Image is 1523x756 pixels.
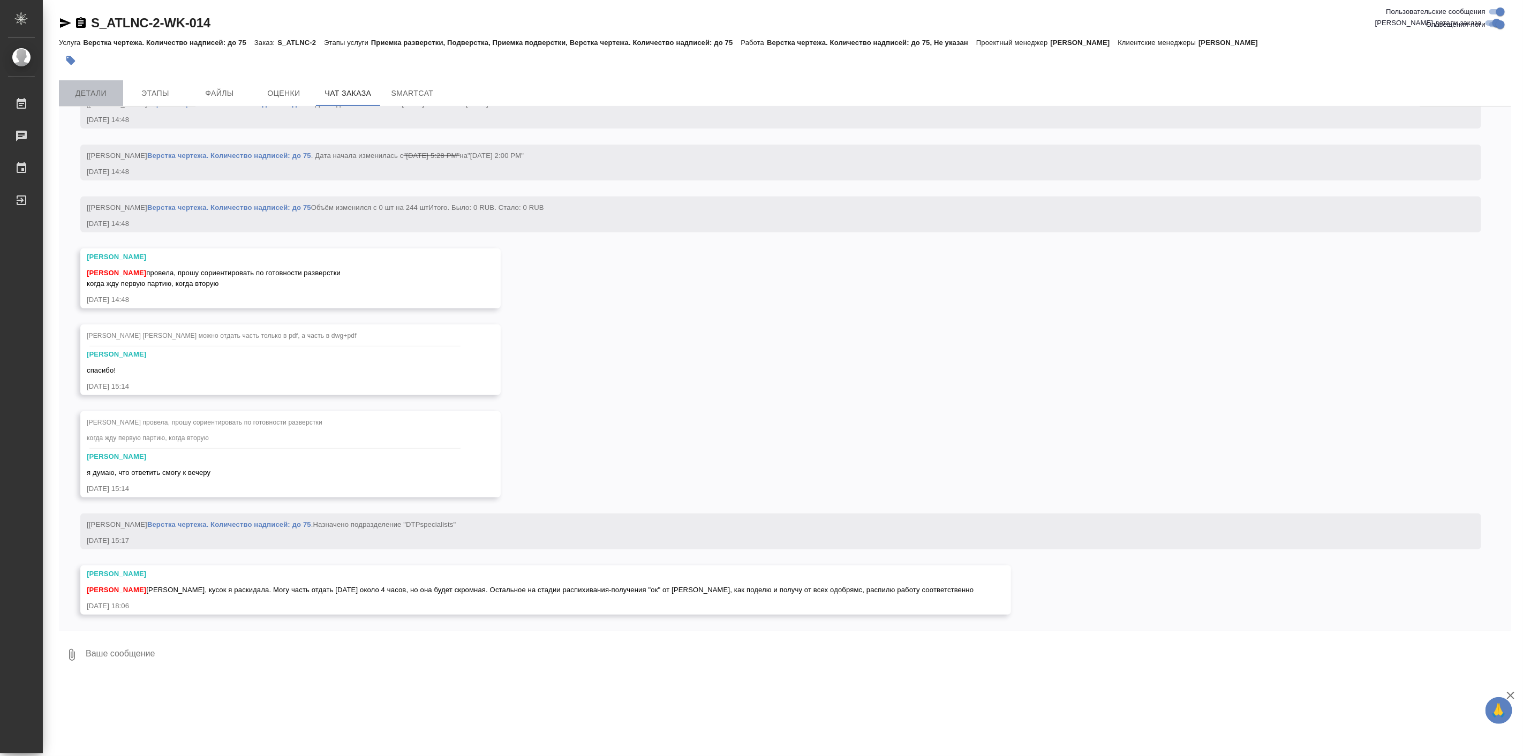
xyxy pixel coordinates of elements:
span: 🙏 [1490,699,1508,722]
span: [PERSON_NAME] [PERSON_NAME] можно отдать часть только в pdf, а часть в dwg+pdf [87,332,357,339]
span: [PERSON_NAME] детали заказа [1375,18,1482,28]
span: [[PERSON_NAME] . [87,520,456,528]
a: Верстка чертежа. Количество надписей: до 75 [147,152,311,160]
span: Пользовательские сообщения [1386,6,1486,17]
p: [PERSON_NAME] [1051,39,1118,47]
div: [DATE] 15:14 [87,483,463,494]
button: Скопировать ссылку [74,17,87,29]
span: [PERSON_NAME] [87,269,146,277]
span: Оповещения-логи [1426,19,1486,30]
div: [DATE] 15:17 [87,535,1444,546]
span: "[DATE] 5:28 PM" [404,152,460,160]
div: [PERSON_NAME] [87,252,463,262]
span: я думаю, что ответить смогу к вечеру [87,468,210,477]
a: S_ATLNC-2-WK-014 [91,16,210,30]
p: Проектный менеджер [976,39,1050,47]
span: [PERSON_NAME] [87,586,146,594]
p: Услуга [59,39,83,47]
div: [DATE] 14:48 [87,167,1444,177]
p: Этапы услуги [324,39,371,47]
span: [PERSON_NAME], кусок я раскидала. Могу часть отдать [DATE] около 4 часов, но она будет скромная. ... [87,586,974,594]
span: Файлы [194,87,245,100]
span: Детали [65,87,117,100]
span: Чат заказа [322,87,374,100]
p: Работа [741,39,767,47]
div: [PERSON_NAME] [87,451,463,462]
div: [DATE] 18:06 [87,601,974,611]
div: [PERSON_NAME] [87,349,463,360]
span: провела, прошу сориентировать по готовности разверстки когда жду первую партию, когда вторую [87,269,341,288]
p: Клиентские менеджеры [1118,39,1199,47]
p: Приемка разверстки, Подверстка, Приемка подверстки, Верстка чертежа. Количество надписей: до 75 [371,39,741,47]
a: Верстка чертежа. Количество надписей: до 75 [147,520,311,528]
span: SmartCat [387,87,438,100]
p: Верстка чертежа. Количество надписей: до 75, Не указан [767,39,976,47]
button: Скопировать ссылку для ЯМессенджера [59,17,72,29]
button: Добавить тэг [59,49,82,72]
span: Итого. Было: 0 RUB. Стало: 0 RUB [429,203,544,211]
div: [DATE] 14:48 [87,294,463,305]
div: [PERSON_NAME] [87,569,974,579]
p: S_ATLNC-2 [277,39,324,47]
a: Верстка чертежа. Количество надписей: до 75 [147,203,311,211]
span: "[DATE] 2:00 PM" [468,152,524,160]
p: Заказ: [254,39,277,47]
span: спасибо! [87,366,116,374]
p: [PERSON_NAME] [1198,39,1266,47]
div: [DATE] 14:48 [87,115,1444,125]
p: Верстка чертежа. Количество надписей: до 75 [83,39,254,47]
span: [[PERSON_NAME] Объём изменился с 0 шт на 244 шт [87,203,544,211]
button: 🙏 [1486,697,1512,724]
div: [DATE] 14:48 [87,218,1444,229]
span: Этапы [130,87,181,100]
div: [DATE] 15:14 [87,381,463,392]
span: Назначено подразделение "DTPspecialists" [313,520,456,528]
span: Оценки [258,87,310,100]
span: [[PERSON_NAME] . Дата начала изменилась с на [87,152,524,160]
span: [PERSON_NAME] провела, прошу сориентировать по готовности разверстки когда жду первую партию, ког... [87,419,322,442]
